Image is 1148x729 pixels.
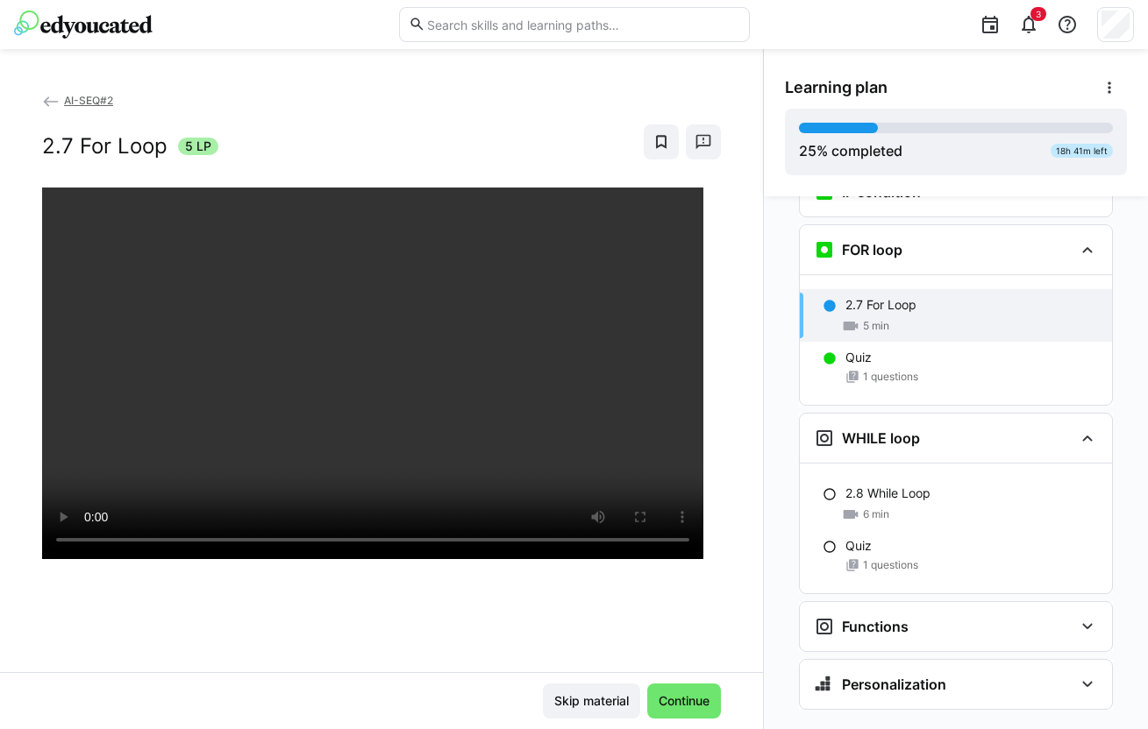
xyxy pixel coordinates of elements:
span: AI-SEQ#2 [64,94,113,107]
button: Continue [647,683,721,718]
span: 6 min [863,507,889,521]
div: 18h 41m left [1051,144,1113,158]
span: 1 questions [863,558,918,572]
button: Skip material [543,683,640,718]
span: 3 [1036,9,1041,19]
span: 25 [799,142,816,159]
a: AI-SEQ#2 [42,94,113,107]
span: 1 questions [863,370,918,384]
p: 2.8 While Loop [845,485,931,502]
p: Quiz [845,537,872,555]
span: 5 LP [185,138,211,155]
span: Learning plan [785,78,888,97]
p: Quiz [845,349,872,366]
h3: WHILE loop [842,429,920,447]
div: % completed [799,140,902,161]
h3: Functions [842,618,909,635]
span: Continue [656,692,712,710]
span: 5 min [863,319,889,333]
h2: 2.7 For Loop [42,133,168,159]
span: Skip material [552,692,631,710]
h3: Personalization [842,676,946,693]
input: Search skills and learning paths… [425,17,739,32]
p: 2.7 For Loop [845,296,916,314]
h3: FOR loop [842,241,902,258]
